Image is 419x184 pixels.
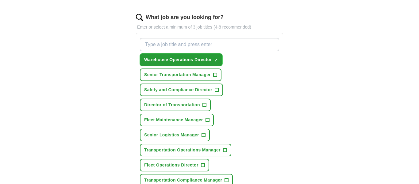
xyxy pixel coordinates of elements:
[144,102,200,108] span: Director of Transportation
[144,57,212,63] span: Warehouse Operations Director
[140,69,221,81] button: Senior Transportation Manager
[136,14,143,21] img: search.png
[140,129,210,141] button: Senior Logistics Manager
[140,114,214,126] button: Fleet Maintenance Manager
[136,24,283,30] p: Enter or select a minimum of 3 job titles (4-8 recommended)
[140,144,231,156] button: Transportation Operations Manager
[144,87,212,93] span: Safety and Compliance Director
[144,117,203,123] span: Fleet Maintenance Manager
[144,147,221,153] span: Transportation Operations Manager
[144,132,199,138] span: Senior Logistics Manager
[140,99,211,111] button: Director of Transportation
[214,58,218,63] span: ✓
[146,13,224,22] label: What job are you looking for?
[140,38,279,51] input: Type a job title and press enter
[144,177,222,183] span: Transportation Compliance Manager
[144,72,211,78] span: Senior Transportation Manager
[140,84,223,96] button: Safety and Compliance Director
[144,162,198,168] span: Fleet Operations Director
[140,53,222,66] button: Warehouse Operations Director✓
[140,159,209,171] button: Fleet Operations Director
